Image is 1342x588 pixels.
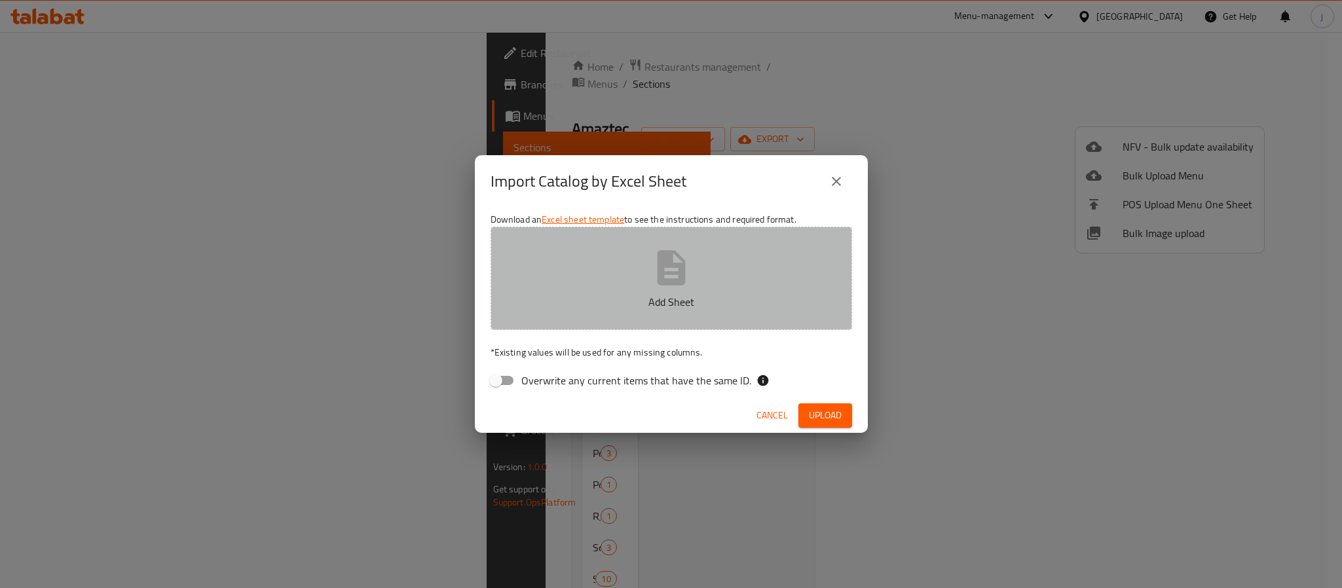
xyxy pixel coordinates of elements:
[756,374,770,387] svg: If the overwrite option isn't selected, then the items that match an existing ID will be ignored ...
[756,407,788,424] span: Cancel
[542,211,624,228] a: Excel sheet template
[521,373,751,388] span: Overwrite any current items that have the same ID.
[491,171,686,192] h2: Import Catalog by Excel Sheet
[511,294,832,310] p: Add Sheet
[821,166,852,197] button: close
[751,403,793,428] button: Cancel
[491,346,852,359] p: Existing values will be used for any missing columns.
[491,227,852,330] button: Add Sheet
[809,407,842,424] span: Upload
[475,208,868,397] div: Download an to see the instructions and required format.
[798,403,852,428] button: Upload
